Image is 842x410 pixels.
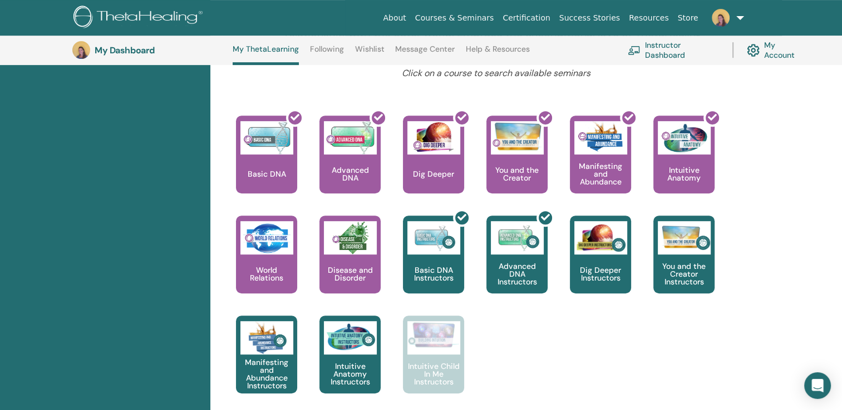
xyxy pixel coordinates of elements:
p: World Relations [236,266,297,282]
p: Disease and Disorder [319,266,381,282]
a: Help & Resources [466,44,530,62]
p: Intuitive Anatomy Instructors [319,362,381,386]
img: cog.svg [747,41,760,59]
img: Basic DNA [240,121,293,154]
p: You and the Creator [486,166,548,182]
a: Advanced DNA Advanced DNA [319,116,381,216]
a: My Account [747,38,806,62]
a: Disease and Disorder Disease and Disorder [319,216,381,316]
p: Dig Deeper Instructors [570,266,631,282]
a: Basic DNA Basic DNA [236,116,297,216]
img: You and the Creator Instructors [658,221,711,254]
img: Basic DNA Instructors [407,221,460,254]
img: default.jpg [712,9,730,27]
img: Advanced DNA [324,121,377,154]
img: World Relations [240,221,293,254]
p: You and the Creator Instructors [653,262,715,286]
img: Dig Deeper [407,121,460,154]
div: Open Intercom Messenger [804,372,831,399]
img: Manifesting and Abundance Instructors [240,321,293,354]
img: Advanced DNA Instructors [491,221,544,254]
p: Intuitive Anatomy [653,166,715,182]
p: Manifesting and Abundance Instructors [236,358,297,389]
img: Manifesting and Abundance [574,121,627,154]
a: Instructor Dashboard [628,38,719,62]
p: Manifesting and Abundance [570,162,631,186]
p: Click on a course to search available seminars [276,67,716,80]
img: Intuitive Anatomy Instructors [324,321,377,354]
a: You and the Creator Instructors You and the Creator Instructors [653,216,715,316]
a: Store [673,8,703,28]
a: Following [310,44,344,62]
p: Dig Deeper [408,170,459,178]
a: Advanced DNA Instructors Advanced DNA Instructors [486,216,548,316]
h3: My Dashboard [95,45,206,56]
a: Intuitive Anatomy Intuitive Anatomy [653,116,715,216]
p: Intuitive Child In Me Instructors [403,362,464,386]
a: Dig Deeper Instructors Dig Deeper Instructors [570,216,631,316]
p: Advanced DNA Instructors [486,262,548,286]
a: About [378,8,410,28]
a: Dig Deeper Dig Deeper [403,116,464,216]
a: My ThetaLearning [233,44,299,65]
img: Disease and Disorder [324,221,377,254]
a: You and the Creator You and the Creator [486,116,548,216]
a: Courses & Seminars [411,8,499,28]
a: Basic DNA Instructors Basic DNA Instructors [403,216,464,316]
img: You and the Creator [491,121,544,152]
a: Certification [498,8,554,28]
img: Intuitive Child In Me Instructors [407,321,460,348]
a: Message Center [395,44,455,62]
p: Advanced DNA [319,166,381,182]
a: Manifesting and Abundance Manifesting and Abundance [570,116,631,216]
a: Success Stories [555,8,624,28]
img: Intuitive Anatomy [658,121,711,154]
img: Dig Deeper Instructors [574,221,627,254]
img: chalkboard-teacher.svg [628,46,641,55]
a: Wishlist [355,44,385,62]
a: World Relations World Relations [236,216,297,316]
img: logo.png [73,6,206,31]
a: Resources [624,8,673,28]
img: default.jpg [72,41,90,59]
p: Basic DNA Instructors [403,266,464,282]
